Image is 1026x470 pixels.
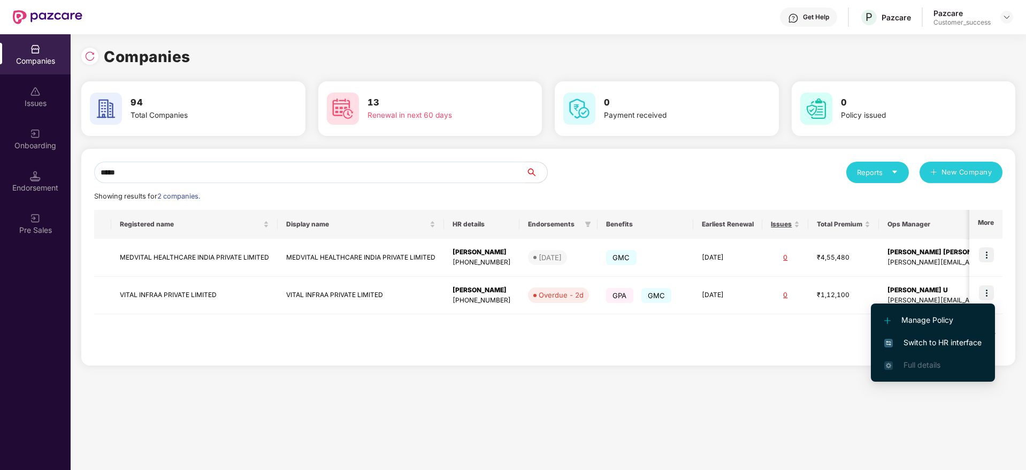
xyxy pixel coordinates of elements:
h3: 13 [367,96,502,110]
button: plusNew Company [920,162,1002,183]
img: svg+xml;base64,PHN2ZyB4bWxucz0iaHR0cDovL3d3dy53My5vcmcvMjAwMC9zdmciIHdpZHRoPSIxMi4yMDEiIGhlaWdodD... [884,317,891,324]
h3: 0 [841,96,976,110]
span: Switch to HR interface [884,337,982,348]
div: Renewal in next 60 days [367,110,502,122]
div: [DATE] [539,252,562,263]
div: Overdue - 2d [539,290,584,300]
span: Manage Policy [884,314,982,326]
div: Payment received [604,110,739,122]
span: Showing results for [94,192,200,200]
th: Display name [278,210,444,239]
td: VITAL INFRAA PRIVATE LIMITED [111,277,278,315]
div: [PERSON_NAME] [453,247,511,257]
h1: Companies [104,45,190,69]
img: svg+xml;base64,PHN2ZyBpZD0iQ29tcGFuaWVzIiB4bWxucz0iaHR0cDovL3d3dy53My5vcmcvMjAwMC9zdmciIHdpZHRoPS... [30,44,41,55]
td: MEDVITAL HEALTHCARE INDIA PRIVATE LIMITED [278,239,444,277]
td: MEDVITAL HEALTHCARE INDIA PRIVATE LIMITED [111,239,278,277]
div: ₹1,12,100 [817,290,870,300]
div: 0 [771,253,800,263]
span: Endorsements [528,220,580,229]
button: search [525,162,548,183]
th: HR details [444,210,519,239]
h3: 94 [131,96,265,110]
img: svg+xml;base64,PHN2ZyB3aWR0aD0iMjAiIGhlaWdodD0iMjAiIHZpZXdCb3g9IjAgMCAyMCAyMCIgZmlsbD0ibm9uZSIgeG... [30,213,41,224]
img: svg+xml;base64,PHN2ZyB4bWxucz0iaHR0cDovL3d3dy53My5vcmcvMjAwMC9zdmciIHdpZHRoPSIxNi4zNjMiIGhlaWdodD... [884,361,893,370]
span: caret-down [891,169,898,176]
img: svg+xml;base64,PHN2ZyB4bWxucz0iaHR0cDovL3d3dy53My5vcmcvMjAwMC9zdmciIHdpZHRoPSI2MCIgaGVpZ2h0PSI2MC... [800,93,832,125]
span: search [525,168,547,177]
div: Policy issued [841,110,976,122]
div: Customer_success [933,18,991,27]
div: ₹4,55,480 [817,253,870,263]
img: svg+xml;base64,PHN2ZyB3aWR0aD0iMTQuNSIgaGVpZ2h0PSIxNC41IiB2aWV3Qm94PSIwIDAgMTYgMTYiIGZpbGw9Im5vbm... [30,171,41,181]
img: svg+xml;base64,PHN2ZyBpZD0iRHJvcGRvd24tMzJ4MzIiIHhtbG5zPSJodHRwOi8vd3d3LnczLm9yZy8yMDAwL3N2ZyIgd2... [1002,13,1011,21]
div: 0 [771,290,800,300]
td: [DATE] [693,277,762,315]
th: Total Premium [808,210,879,239]
img: svg+xml;base64,PHN2ZyB3aWR0aD0iMjAiIGhlaWdodD0iMjAiIHZpZXdCb3g9IjAgMCAyMCAyMCIgZmlsbD0ibm9uZSIgeG... [30,128,41,139]
span: GMC [606,250,637,265]
span: GMC [641,288,672,303]
div: Get Help [803,13,829,21]
img: svg+xml;base64,PHN2ZyBpZD0iUmVsb2FkLTMyeDMyIiB4bWxucz0iaHR0cDovL3d3dy53My5vcmcvMjAwMC9zdmciIHdpZH... [85,51,95,62]
div: [PHONE_NUMBER] [453,257,511,268]
span: Total Premium [817,220,862,229]
span: 2 companies. [157,192,200,200]
div: Total Companies [131,110,265,122]
img: icon [979,285,994,300]
span: plus [930,169,937,177]
span: filter [583,218,593,231]
span: New Company [941,167,992,178]
div: Pazcare [933,8,991,18]
img: icon [979,247,994,262]
span: Registered name [120,220,261,229]
th: Issues [762,210,808,239]
div: Reports [857,167,898,178]
div: [PHONE_NUMBER] [453,295,511,306]
span: Full details [904,360,940,369]
td: [DATE] [693,239,762,277]
span: P [866,11,872,24]
th: More [969,210,1002,239]
img: New Pazcare Logo [13,10,82,24]
span: Issues [771,220,792,229]
img: svg+xml;base64,PHN2ZyBpZD0iSXNzdWVzX2Rpc2FibGVkIiB4bWxucz0iaHR0cDovL3d3dy53My5vcmcvMjAwMC9zdmciIH... [30,86,41,97]
h3: 0 [604,96,739,110]
div: [PERSON_NAME] [453,285,511,295]
img: svg+xml;base64,PHN2ZyBpZD0iSGVscC0zMngzMiIgeG1sbnM9Imh0dHA6Ly93d3cudzMub3JnLzIwMDAvc3ZnIiB3aWR0aD... [788,13,799,24]
td: VITAL INFRAA PRIVATE LIMITED [278,277,444,315]
span: Display name [286,220,427,229]
img: svg+xml;base64,PHN2ZyB4bWxucz0iaHR0cDovL3d3dy53My5vcmcvMjAwMC9zdmciIHdpZHRoPSI2MCIgaGVpZ2h0PSI2MC... [327,93,359,125]
span: GPA [606,288,633,303]
img: svg+xml;base64,PHN2ZyB4bWxucz0iaHR0cDovL3d3dy53My5vcmcvMjAwMC9zdmciIHdpZHRoPSIxNiIgaGVpZ2h0PSIxNi... [884,339,893,347]
img: svg+xml;base64,PHN2ZyB4bWxucz0iaHR0cDovL3d3dy53My5vcmcvMjAwMC9zdmciIHdpZHRoPSI2MCIgaGVpZ2h0PSI2MC... [563,93,595,125]
div: Pazcare [882,12,911,22]
th: Benefits [598,210,693,239]
th: Registered name [111,210,278,239]
span: filter [585,221,591,228]
img: svg+xml;base64,PHN2ZyB4bWxucz0iaHR0cDovL3d3dy53My5vcmcvMjAwMC9zdmciIHdpZHRoPSI2MCIgaGVpZ2h0PSI2MC... [90,93,122,125]
th: Earliest Renewal [693,210,762,239]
